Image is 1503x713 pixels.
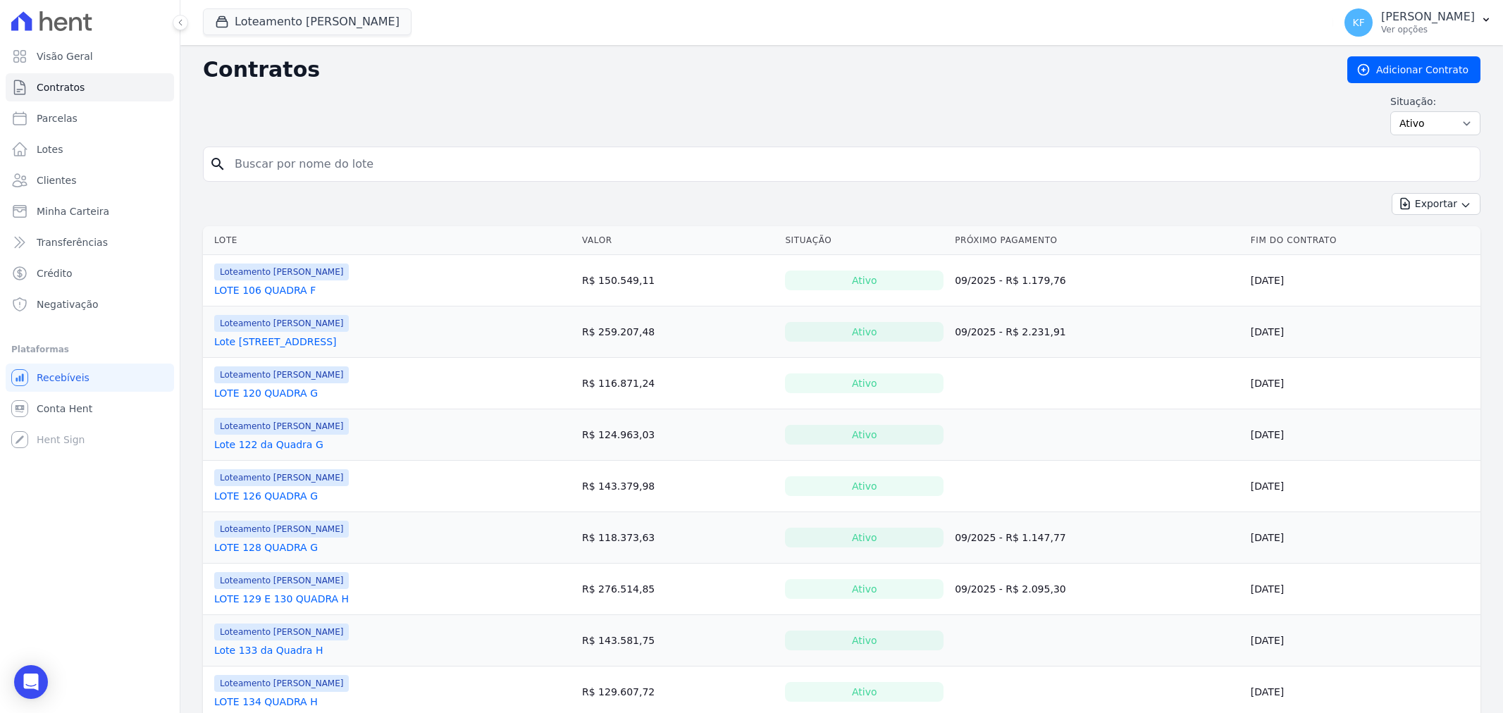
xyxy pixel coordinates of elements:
[6,73,174,101] a: Contratos
[6,104,174,132] a: Parcelas
[214,643,323,657] a: Lote 133 da Quadra H
[214,624,349,640] span: Loteamento [PERSON_NAME]
[1381,24,1475,35] p: Ver opções
[785,579,944,599] div: Ativo
[785,322,944,342] div: Ativo
[6,228,174,256] a: Transferências
[203,8,412,35] button: Loteamento [PERSON_NAME]
[955,583,1066,595] a: 09/2025 - R$ 2.095,30
[576,461,779,512] td: R$ 143.379,98
[6,166,174,194] a: Clientes
[6,42,174,70] a: Visão Geral
[1245,512,1480,564] td: [DATE]
[37,297,99,311] span: Negativação
[1245,615,1480,666] td: [DATE]
[779,226,949,255] th: Situação
[1390,94,1480,108] label: Situação:
[785,476,944,496] div: Ativo
[1245,358,1480,409] td: [DATE]
[214,469,349,486] span: Loteamento [PERSON_NAME]
[6,290,174,318] a: Negativação
[1245,306,1480,358] td: [DATE]
[37,402,92,416] span: Conta Hent
[37,111,78,125] span: Parcelas
[14,665,48,699] div: Open Intercom Messenger
[1381,10,1475,24] p: [PERSON_NAME]
[214,315,349,332] span: Loteamento [PERSON_NAME]
[214,366,349,383] span: Loteamento [PERSON_NAME]
[214,521,349,538] span: Loteamento [PERSON_NAME]
[955,532,1066,543] a: 09/2025 - R$ 1.147,77
[6,197,174,225] a: Minha Carteira
[214,489,318,503] a: LOTE 126 QUADRA G
[6,395,174,423] a: Conta Hent
[214,540,318,554] a: LOTE 128 QUADRA G
[1245,226,1480,255] th: Fim do Contrato
[1333,3,1503,42] button: KF [PERSON_NAME] Ver opções
[1347,56,1480,83] a: Adicionar Contrato
[37,266,73,280] span: Crédito
[37,235,108,249] span: Transferências
[6,364,174,392] a: Recebíveis
[214,572,349,589] span: Loteamento [PERSON_NAME]
[576,409,779,461] td: R$ 124.963,03
[576,358,779,409] td: R$ 116.871,24
[785,528,944,547] div: Ativo
[576,306,779,358] td: R$ 259.207,48
[214,283,316,297] a: LOTE 106 QUADRA F
[1245,255,1480,306] td: [DATE]
[1392,193,1480,215] button: Exportar
[955,275,1066,286] a: 09/2025 - R$ 1.179,76
[785,373,944,393] div: Ativo
[214,695,318,709] a: LOTE 134 QUADRA H
[37,49,93,63] span: Visão Geral
[214,263,349,280] span: Loteamento [PERSON_NAME]
[37,204,109,218] span: Minha Carteira
[214,418,349,435] span: Loteamento [PERSON_NAME]
[785,425,944,445] div: Ativo
[1245,409,1480,461] td: [DATE]
[37,142,63,156] span: Lotes
[576,615,779,666] td: R$ 143.581,75
[785,682,944,702] div: Ativo
[214,675,349,692] span: Loteamento [PERSON_NAME]
[214,592,349,606] a: LOTE 129 E 130 QUADRA H
[1245,564,1480,615] td: [DATE]
[37,173,76,187] span: Clientes
[203,226,576,255] th: Lote
[203,57,1325,82] h2: Contratos
[1352,18,1364,27] span: KF
[576,564,779,615] td: R$ 276.514,85
[576,226,779,255] th: Valor
[955,326,1066,337] a: 09/2025 - R$ 2.231,91
[6,135,174,163] a: Lotes
[214,386,318,400] a: LOTE 120 QUADRA G
[37,80,85,94] span: Contratos
[214,335,337,349] a: Lote [STREET_ADDRESS]
[949,226,1245,255] th: Próximo Pagamento
[11,341,168,358] div: Plataformas
[1245,461,1480,512] td: [DATE]
[209,156,226,173] i: search
[226,150,1474,178] input: Buscar por nome do lote
[785,631,944,650] div: Ativo
[37,371,89,385] span: Recebíveis
[785,271,944,290] div: Ativo
[214,438,323,452] a: Lote 122 da Quadra G
[576,512,779,564] td: R$ 118.373,63
[576,255,779,306] td: R$ 150.549,11
[6,259,174,287] a: Crédito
